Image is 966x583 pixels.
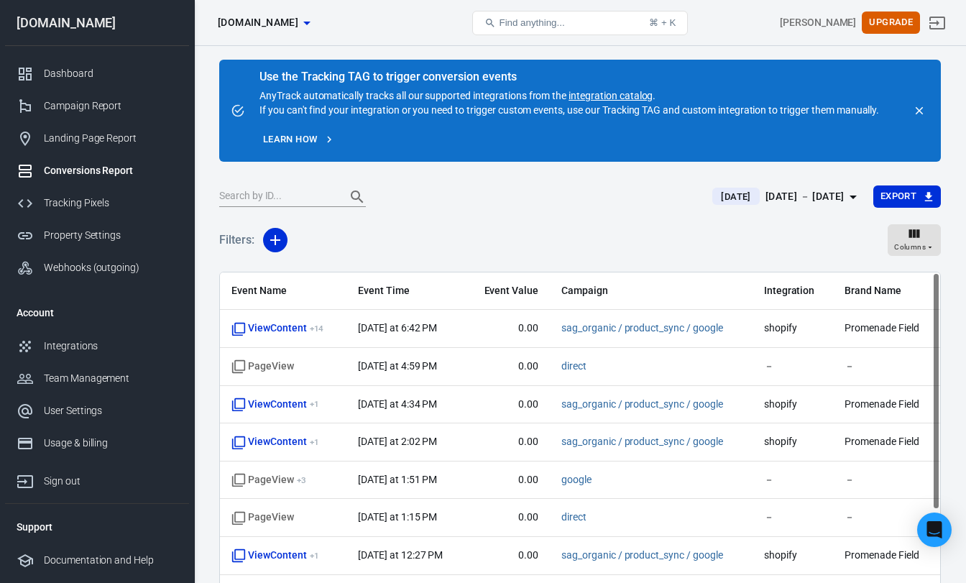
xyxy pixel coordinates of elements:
[310,399,319,409] sup: + 1
[231,548,318,563] span: ViewContent
[561,511,586,523] a: direct
[5,252,189,284] a: Webhooks (outgoing)
[477,510,538,525] span: 0.00
[765,188,845,206] div: [DATE] － [DATE]
[5,122,189,155] a: Landing Page Report
[5,58,189,90] a: Dashboard
[845,398,929,412] span: Promenade Field
[477,284,538,298] span: Event Value
[219,188,334,206] input: Search by ID...
[358,549,443,561] time: 2025-09-09T12:27:47-07:00
[218,14,298,32] span: promenadefield.com
[358,284,454,298] span: Event Time
[561,398,723,412] span: sag_organic / product_sync / google
[358,511,437,523] time: 2025-09-09T13:15:26-07:00
[561,360,586,372] a: direct
[44,339,178,354] div: Integrations
[845,284,929,298] span: Brand Name
[358,436,437,447] time: 2025-09-09T14:02:27-07:00
[715,190,756,204] span: [DATE]
[259,129,338,151] a: Learn how
[44,131,178,146] div: Landing Page Report
[561,359,586,374] span: direct
[561,474,592,485] a: google
[780,15,856,30] div: Account id: C1SXkjnC
[845,359,929,374] span: －
[310,323,324,334] sup: + 14
[561,548,723,563] span: sag_organic / product_sync / google
[358,360,437,372] time: 2025-09-09T16:59:02-07:00
[231,510,294,525] span: Standard event name
[477,473,538,487] span: 0.00
[561,473,592,487] span: google
[764,510,822,525] span: －
[477,548,538,563] span: 0.00
[569,90,653,101] a: integration catalog
[5,510,189,544] li: Support
[231,284,335,298] span: Event Name
[231,321,323,336] span: ViewContent
[219,217,254,263] h5: Filters:
[5,459,189,497] a: Sign out
[477,435,538,449] span: 0.00
[44,98,178,114] div: Campaign Report
[310,551,319,561] sup: + 1
[561,321,723,336] span: sag_organic / product_sync / google
[845,510,929,525] span: －
[310,437,319,447] sup: + 1
[472,11,688,35] button: Find anything...⌘ + K
[917,513,952,547] div: Open Intercom Messenger
[231,435,318,449] span: ViewContent
[845,435,929,449] span: Promenade Field
[5,187,189,219] a: Tracking Pixels
[764,548,822,563] span: shopify
[44,163,178,178] div: Conversions Report
[5,155,189,187] a: Conversions Report
[477,398,538,412] span: 0.00
[5,17,189,29] div: [DOMAIN_NAME]
[44,436,178,451] div: Usage & billing
[5,427,189,459] a: Usage & billing
[5,295,189,330] li: Account
[764,398,822,412] span: shopify
[5,395,189,427] a: User Settings
[499,17,564,28] span: Find anything...
[649,17,676,28] div: ⌘ + K
[845,321,929,336] span: Promenade Field
[764,284,822,298] span: Integration
[340,180,374,214] button: Search
[862,12,920,34] button: Upgrade
[909,101,929,121] button: close
[231,473,306,487] span: PageView
[764,359,822,374] span: －
[44,403,178,418] div: User Settings
[44,228,178,243] div: Property Settings
[44,553,178,568] div: Documentation and Help
[561,398,723,410] a: sag_organic / product_sync / google
[212,9,316,36] button: [DOMAIN_NAME]
[561,436,723,447] a: sag_organic / product_sync / google
[231,398,318,412] span: ViewContent
[259,71,879,117] div: AnyTrack automatically tracks all our supported integrations from the . If you can't find your in...
[561,284,741,298] span: Campaign
[358,474,437,485] time: 2025-09-09T13:51:04-07:00
[764,473,822,487] span: －
[44,371,178,386] div: Team Management
[5,90,189,122] a: Campaign Report
[44,260,178,275] div: Webhooks (outgoing)
[701,185,873,208] button: [DATE][DATE] － [DATE]
[358,398,437,410] time: 2025-09-09T16:34:30-07:00
[764,321,822,336] span: shopify
[873,185,941,208] button: Export
[297,475,306,485] sup: + 3
[44,474,178,489] div: Sign out
[231,359,294,374] span: Standard event name
[44,66,178,81] div: Dashboard
[764,435,822,449] span: shopify
[920,6,954,40] a: Sign out
[894,241,926,254] span: Columns
[845,473,929,487] span: －
[561,322,723,334] a: sag_organic / product_sync / google
[477,321,538,336] span: 0.00
[259,70,879,84] div: Use the Tracking TAG to trigger conversion events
